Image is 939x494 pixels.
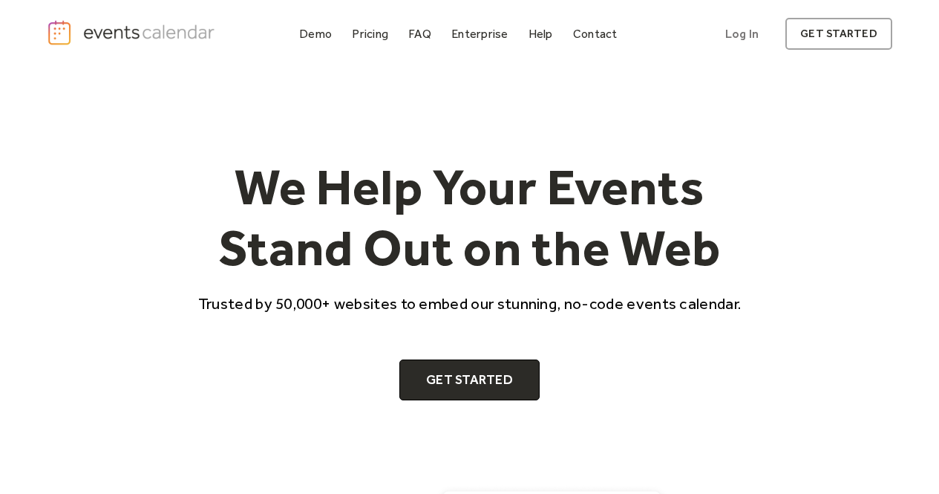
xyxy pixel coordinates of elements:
[185,157,755,278] h1: We Help Your Events Stand Out on the Web
[523,24,559,44] a: Help
[399,360,540,401] a: Get Started
[185,293,755,314] p: Trusted by 50,000+ websites to embed our stunning, no-code events calendar.
[710,18,773,50] a: Log In
[408,30,431,38] div: FAQ
[573,30,618,38] div: Contact
[402,24,437,44] a: FAQ
[785,18,891,50] a: get started
[445,24,514,44] a: Enterprise
[352,30,388,38] div: Pricing
[567,24,624,44] a: Contact
[451,30,508,38] div: Enterprise
[346,24,394,44] a: Pricing
[293,24,338,44] a: Demo
[299,30,332,38] div: Demo
[529,30,553,38] div: Help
